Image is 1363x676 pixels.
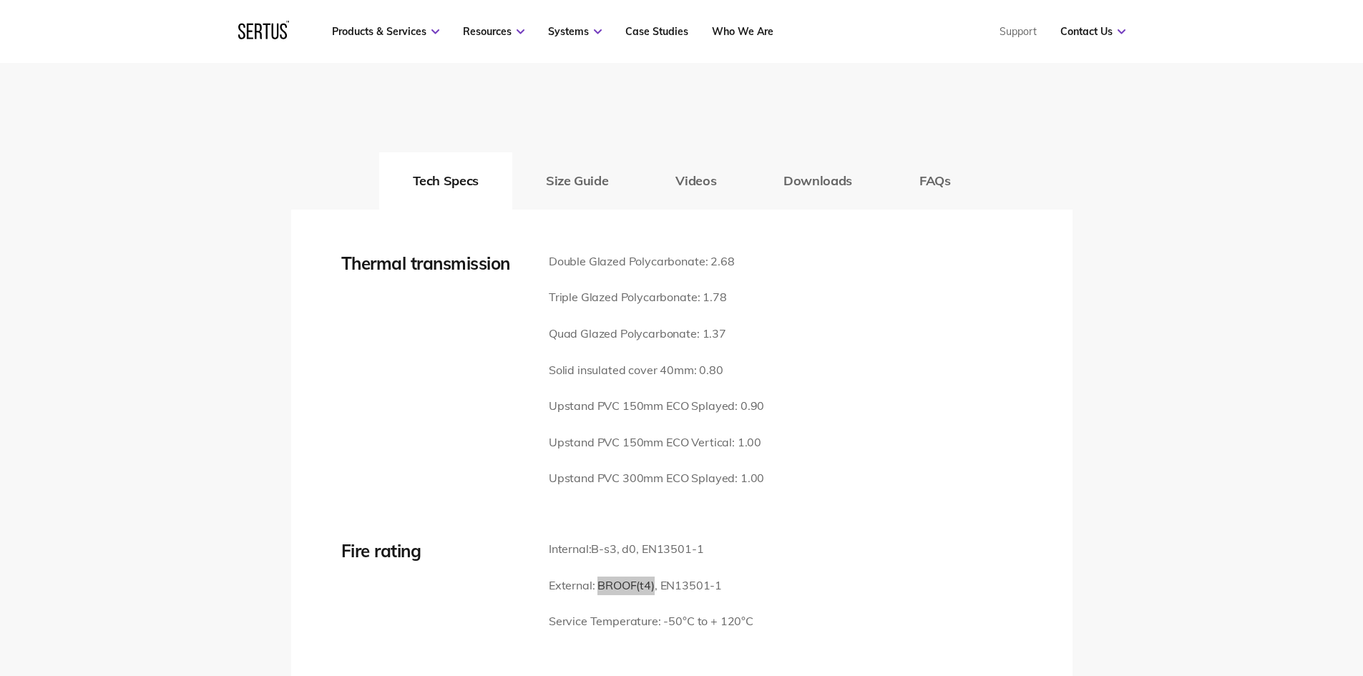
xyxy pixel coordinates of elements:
[605,578,636,592] span: ROOF
[1291,607,1363,676] iframe: Chat Widget
[549,361,764,380] p: Solid insulated cover 40mm: 0.80
[341,540,527,562] div: Fire rating
[549,325,764,343] p: Quad Glazed Polycarbonate: 1.37
[636,578,722,592] span: (t4), EN13501-1
[1060,25,1125,38] a: Contact Us
[548,25,602,38] a: Systems
[1000,25,1037,38] a: Support
[549,288,764,307] p: Triple Glazed Polycarbonate: 1.78
[332,25,439,38] a: Products & Services
[549,433,764,452] p: Upstand PVC 150mm ECO Vertical: 1.00
[886,152,985,210] button: FAQs
[549,578,605,592] span: External: B
[512,152,642,210] button: Size Guide
[549,469,764,488] p: Upstand PVC 300mm ECO Splayed: 1.00
[591,542,703,556] span: B-s3, d0, EN13501-1
[549,612,753,631] p: Service Temperature: -50°C to + 120°C
[625,25,688,38] a: Case Studies
[463,25,524,38] a: Resources
[549,253,764,271] p: Double Glazed Polycarbonate: 2.68
[549,397,764,416] p: Upstand PVC 150mm ECO Splayed: 0.90
[642,152,750,210] button: Videos
[549,540,753,559] p: Internal:
[712,25,773,38] a: Who We Are
[750,152,886,210] button: Downloads
[341,253,527,274] div: Thermal transmission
